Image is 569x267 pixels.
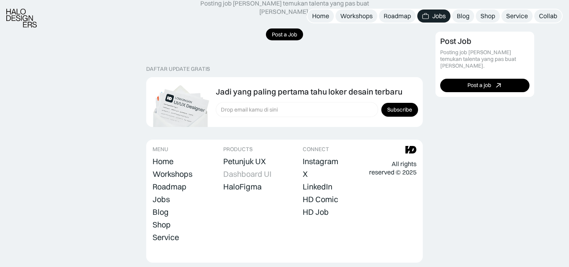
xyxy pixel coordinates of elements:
[501,9,533,23] a: Service
[307,9,334,23] a: Home
[534,9,562,23] a: Collab
[153,169,192,179] div: Workshops
[216,102,418,117] form: Form Subscription
[153,146,168,153] div: MENU
[303,157,338,166] div: Instagram
[153,182,187,191] div: Roadmap
[223,156,266,167] a: Petunjuk UX
[223,182,262,191] div: HaloFigma
[303,195,338,204] div: HD Comic
[417,9,450,23] a: Jobs
[303,169,308,180] a: X
[303,194,338,205] a: HD Comic
[216,102,378,117] input: Drop email kamu di sini
[340,12,373,20] div: Workshops
[272,31,297,38] div: Post a Job
[440,49,529,69] div: Posting job [PERSON_NAME] temukan talenta yang pas buat [PERSON_NAME].
[440,36,471,46] div: Post Job
[223,146,252,153] div: PRODUCTS
[153,207,169,217] div: Blog
[266,28,303,41] a: Post a Job
[303,146,329,153] div: CONNECT
[223,169,271,180] a: Dashboard UI
[153,181,187,192] a: Roadmap
[335,9,377,23] a: Workshops
[153,233,179,242] div: Service
[223,169,271,179] div: Dashboard UI
[303,182,332,191] div: LinkedIn
[452,9,474,23] a: Blog
[153,232,179,243] a: Service
[303,169,308,179] div: X
[303,207,329,217] div: HD Job
[223,181,262,192] a: HaloFigma
[506,12,528,20] div: Service
[303,181,332,192] a: LinkedIn
[467,82,491,89] div: Post a job
[432,12,446,20] div: Jobs
[476,9,500,23] a: Shop
[153,195,170,204] div: Jobs
[303,206,329,218] a: HD Job
[216,87,402,97] div: Jadi yang paling pertama tahu loker desain terbaru
[153,194,170,205] a: Jobs
[312,12,329,20] div: Home
[223,157,266,166] div: Petunjuk UX
[381,103,418,117] input: Subscribe
[153,219,171,230] a: Shop
[384,12,411,20] div: Roadmap
[457,12,469,20] div: Blog
[153,156,173,167] a: Home
[153,157,173,166] div: Home
[440,78,529,92] a: Post a job
[303,156,338,167] a: Instagram
[480,12,495,20] div: Shop
[379,9,416,23] a: Roadmap
[153,169,192,180] a: Workshops
[369,160,416,176] div: All rights reserved © 2025
[539,12,557,20] div: Collab
[153,206,169,218] a: Blog
[153,220,171,229] div: Shop
[146,66,210,72] div: DAFTAR UPDATE GRATIS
